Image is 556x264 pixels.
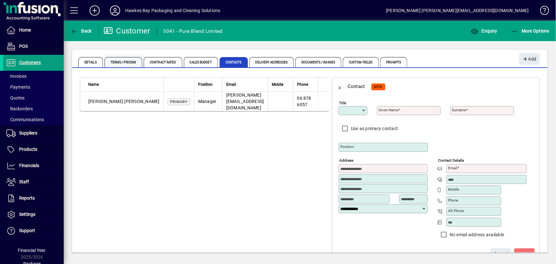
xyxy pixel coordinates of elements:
[220,57,248,67] span: Contacts
[19,212,35,217] span: Settings
[19,27,31,33] span: Home
[3,207,64,223] a: Settings
[343,57,379,67] span: Custom Fields
[3,82,64,92] a: Payments
[469,25,499,37] button: Enquiry
[105,5,125,16] button: Profile
[272,81,289,88] div: Mobile
[3,158,64,174] a: Financials
[272,81,284,88] span: Mobile
[494,249,508,259] span: Cancel
[19,60,41,65] span: Customers
[3,71,64,82] a: Invoices
[491,248,511,260] button: Cancel
[88,81,160,88] div: Name
[104,26,150,36] div: Customer
[452,108,466,112] mat-label: Surname
[88,99,123,104] span: [PERSON_NAME]
[78,57,103,67] span: Details
[3,39,64,55] a: POS
[519,53,540,65] button: Add
[448,198,458,202] mat-label: Phone
[523,54,536,64] span: Add
[226,92,264,110] span: [PERSON_NAME][EMAIL_ADDRESS][DOMAIN_NAME]
[535,1,548,22] a: Knowledge Base
[380,57,408,67] span: Prompts
[84,5,105,16] button: Add
[297,81,308,88] span: Phone
[64,25,99,37] app-page-header-button: Back
[3,142,64,158] a: Products
[6,74,26,79] span: Invoices
[448,187,459,192] mat-label: Mobile
[6,95,25,100] span: Quotes
[471,28,497,33] span: Enquiry
[295,57,341,67] span: Documents / Images
[448,209,464,213] mat-label: Alt Phone
[3,223,64,239] a: Support
[70,28,92,33] span: Back
[448,166,457,170] mat-label: Email
[3,114,64,125] a: Communications
[249,57,294,67] span: Delivery Addresses
[19,44,28,49] span: POS
[3,190,64,206] a: Reports
[105,57,142,67] span: Terms / Pricing
[3,103,64,114] a: Backorders
[386,5,529,16] div: [PERSON_NAME] [PERSON_NAME][EMAIL_ADDRESS][DOMAIN_NAME]
[184,57,218,67] span: Sales Budget
[297,96,312,107] span: 06 878 6057
[88,81,99,88] span: Name
[226,81,236,88] span: Email
[69,25,93,37] button: Back
[3,174,64,190] a: Staff
[144,57,182,67] span: Contract Rates
[19,163,39,168] span: Financials
[520,251,522,256] span: S
[19,195,35,201] span: Reports
[332,79,348,94] button: Back
[125,5,220,16] div: Hawkes Bay Packaging and Cleaning Solutions
[125,99,160,104] span: [PERSON_NAME]
[6,117,44,122] span: Communications
[520,249,530,259] span: ave
[226,81,264,88] div: Email
[350,125,398,132] label: Use as primary contact
[198,81,213,88] span: Position
[6,84,30,90] span: Payments
[19,130,37,136] span: Suppliers
[163,26,223,36] div: 5041 - Pure Blend Limited
[3,125,64,141] a: Suppliers
[19,147,37,152] span: Products
[339,101,346,105] mat-label: Title
[19,228,35,233] span: Support
[448,231,504,238] label: No email address available
[19,179,29,184] span: Staff
[170,100,188,104] span: Primary
[194,92,222,111] td: Manager
[297,81,314,88] div: Phone
[18,248,46,253] span: Financial Year
[6,106,33,111] span: Backorders
[514,248,535,260] button: Save
[198,81,218,88] div: Position
[511,28,550,33] span: More Options
[340,144,354,149] mat-label: Position
[3,22,64,38] a: Home
[348,81,365,92] div: Contact
[379,108,398,112] mat-label: Given name
[509,25,551,37] button: More Options
[374,85,383,89] span: NEW
[3,92,64,103] a: Quotes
